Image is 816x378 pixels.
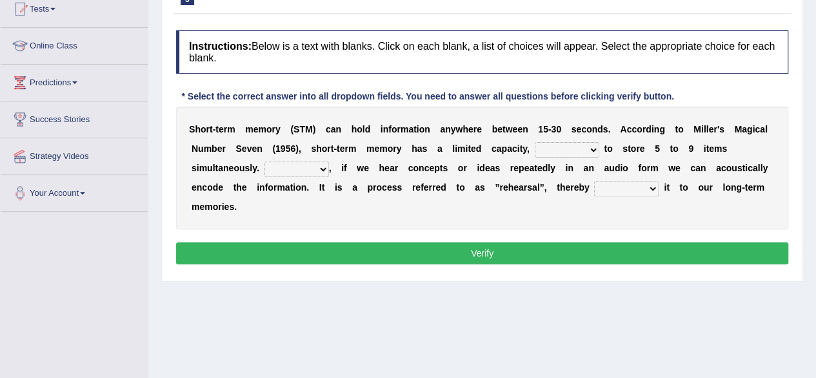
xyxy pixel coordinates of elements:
[652,124,654,134] b: i
[440,163,443,173] b: t
[277,182,284,193] b: m
[295,143,299,154] b: )
[306,182,309,193] b: .
[275,124,281,134] b: y
[497,143,502,154] b: a
[217,143,223,154] b: e
[556,124,561,134] b: 0
[456,182,459,193] b: t
[517,124,522,134] b: e
[326,124,331,134] b: c
[608,124,610,134] b: .
[675,124,678,134] b: t
[714,143,722,154] b: m
[690,163,695,173] b: c
[468,143,471,154] b: t
[565,163,568,173] b: i
[337,143,340,154] b: t
[581,124,586,134] b: c
[333,143,337,154] b: -
[628,143,631,154] b: t
[397,124,400,134] b: r
[760,163,762,173] b: l
[299,124,305,134] b: T
[510,163,513,173] b: r
[192,182,197,193] b: e
[503,124,506,134] b: t
[413,124,417,134] b: t
[199,163,207,173] b: m
[213,163,215,173] b: l
[568,163,573,173] b: n
[726,163,731,173] b: o
[499,182,503,193] b: r
[548,124,552,134] b: -
[492,124,497,134] b: b
[319,182,322,193] b: I
[340,143,345,154] b: e
[257,143,263,154] b: n
[290,124,294,134] b: (
[655,143,660,154] b: 5
[365,124,371,134] b: d
[716,163,721,173] b: a
[176,90,679,103] div: * Select the correct answer into all dropdown fields. You need to answer all questions before cli...
[576,124,581,134] b: e
[311,143,316,154] b: s
[512,143,517,154] b: c
[457,143,465,154] b: m
[259,182,265,193] b: n
[519,163,524,173] b: p
[376,182,382,193] b: o
[459,182,465,193] b: o
[197,163,199,173] b: i
[428,182,432,193] b: r
[537,163,542,173] b: e
[701,124,704,134] b: i
[236,182,242,193] b: h
[632,124,637,134] b: c
[422,143,427,154] b: s
[1,65,148,97] a: Predictions
[294,124,299,134] b: S
[495,163,500,173] b: s
[285,182,290,193] b: a
[210,124,213,134] b: t
[242,182,247,193] b: e
[495,182,499,193] b: ”
[542,163,548,173] b: d
[640,143,645,154] b: e
[503,182,508,193] b: e
[424,163,429,173] b: c
[357,163,364,173] b: w
[195,124,201,134] b: h
[250,163,252,173] b: l
[719,124,724,134] b: s
[379,143,387,154] b: m
[234,163,239,173] b: o
[419,124,425,134] b: o
[497,124,503,134] b: e
[506,124,513,134] b: w
[176,30,788,74] h4: Below is a text with blanks. Click on each blank, a list of choices will appear. Select the appro...
[244,163,250,173] b: s
[331,124,336,134] b: a
[335,124,341,134] b: n
[272,143,275,154] b: (
[357,124,363,134] b: o
[266,124,272,134] b: o
[192,163,197,173] b: s
[189,41,252,52] b: Instructions:
[189,124,195,134] b: S
[480,182,485,193] b: s
[638,163,641,173] b: f
[597,124,603,134] b: d
[534,163,537,173] b: t
[252,163,257,173] b: y
[227,124,235,134] b: m
[352,182,357,193] b: a
[344,163,347,173] b: f
[543,124,548,134] b: 5
[415,182,421,193] b: e
[299,143,301,154] b: ,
